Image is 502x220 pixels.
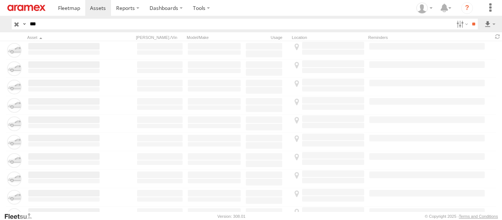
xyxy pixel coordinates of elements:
[4,213,38,220] a: Visit our Website
[292,35,365,40] div: Location
[136,35,184,40] div: [PERSON_NAME]./Vin
[21,19,27,29] label: Search Query
[187,35,242,40] div: Model/Make
[218,214,245,219] div: Version: 308.01
[461,2,473,14] i: ?
[493,33,502,40] span: Refresh
[459,214,498,219] a: Terms and Conditions
[453,19,469,29] label: Search Filter Options
[425,214,498,219] div: © Copyright 2025 -
[27,35,101,40] div: Click to Sort
[414,3,435,14] div: Mazen Siblini
[245,35,289,40] div: Usage
[368,35,434,40] div: Reminders
[484,19,496,29] label: Export results as...
[7,5,46,11] img: aramex-logo.svg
